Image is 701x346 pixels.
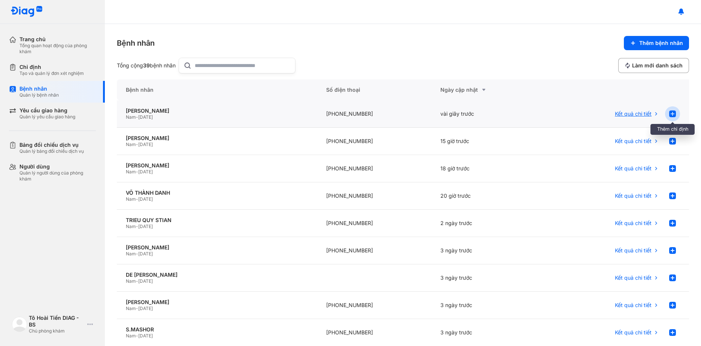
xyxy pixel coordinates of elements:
[126,306,136,311] span: Nam
[19,70,84,76] div: Tạo và quản lý đơn xét nghiệm
[143,62,150,69] span: 39
[126,169,136,174] span: Nam
[126,299,308,306] div: [PERSON_NAME]
[431,155,546,182] div: 18 giờ trước
[126,162,308,169] div: [PERSON_NAME]
[138,114,153,120] span: [DATE]
[117,38,155,48] div: Bệnh nhân
[615,247,652,254] span: Kết quả chi tiết
[136,196,138,202] span: -
[126,251,136,257] span: Nam
[138,224,153,229] span: [DATE]
[12,317,27,332] img: logo
[19,163,96,170] div: Người dùng
[431,100,546,128] div: vài giây trước
[317,100,432,128] div: [PHONE_NUMBER]
[615,274,652,281] span: Kết quả chi tiết
[317,210,432,237] div: [PHONE_NUMBER]
[138,142,153,147] span: [DATE]
[19,64,84,70] div: Chỉ định
[10,6,43,18] img: logo
[136,142,138,147] span: -
[431,292,546,319] div: 3 ngày trước
[19,142,84,148] div: Bảng đối chiếu dịch vụ
[138,251,153,257] span: [DATE]
[317,182,432,210] div: [PHONE_NUMBER]
[126,278,136,284] span: Nam
[632,62,683,69] span: Làm mới danh sách
[117,62,176,69] div: Tổng cộng bệnh nhân
[136,114,138,120] span: -
[138,306,153,311] span: [DATE]
[138,196,153,202] span: [DATE]
[19,107,75,114] div: Yêu cầu giao hàng
[615,192,652,199] span: Kết quả chi tiết
[126,107,308,114] div: [PERSON_NAME]
[126,189,308,196] div: VÕ THÀNH DANH
[29,315,84,328] div: Tô Hoài Tiến DIAG - BS
[126,142,136,147] span: Nam
[615,220,652,227] span: Kết quả chi tiết
[317,79,432,100] div: Số điện thoại
[431,210,546,237] div: 2 ngày trước
[136,224,138,229] span: -
[126,196,136,202] span: Nam
[19,36,96,43] div: Trang chủ
[136,251,138,257] span: -
[317,292,432,319] div: [PHONE_NUMBER]
[615,110,652,117] span: Kết quả chi tiết
[126,326,308,333] div: S.MASHOR
[126,135,308,142] div: [PERSON_NAME]
[639,40,683,46] span: Thêm bệnh nhân
[615,138,652,145] span: Kết quả chi tiết
[126,224,136,229] span: Nam
[136,169,138,174] span: -
[19,85,59,92] div: Bệnh nhân
[431,128,546,155] div: 15 giờ trước
[138,278,153,284] span: [DATE]
[615,165,652,172] span: Kết quả chi tiết
[19,170,96,182] div: Quản lý người dùng của phòng khám
[29,328,84,334] div: Chủ phòng khám
[117,79,317,100] div: Bệnh nhân
[136,278,138,284] span: -
[138,169,153,174] span: [DATE]
[136,306,138,311] span: -
[431,237,546,264] div: 3 ngày trước
[126,217,308,224] div: TRIEU QUY STIAN
[431,182,546,210] div: 20 giờ trước
[19,114,75,120] div: Quản lý yêu cầu giao hàng
[317,237,432,264] div: [PHONE_NUMBER]
[431,264,546,292] div: 3 ngày trước
[19,92,59,98] div: Quản lý bệnh nhân
[126,244,308,251] div: [PERSON_NAME]
[615,329,652,336] span: Kết quả chi tiết
[138,333,153,339] span: [DATE]
[615,302,652,309] span: Kết quả chi tiết
[19,43,96,55] div: Tổng quan hoạt động của phòng khám
[317,155,432,182] div: [PHONE_NUMBER]
[440,85,537,94] div: Ngày cập nhật
[317,128,432,155] div: [PHONE_NUMBER]
[126,114,136,120] span: Nam
[126,333,136,339] span: Nam
[19,148,84,154] div: Quản lý bảng đối chiếu dịch vụ
[624,36,689,50] button: Thêm bệnh nhân
[126,271,308,278] div: DE [PERSON_NAME]
[618,58,689,73] button: Làm mới danh sách
[136,333,138,339] span: -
